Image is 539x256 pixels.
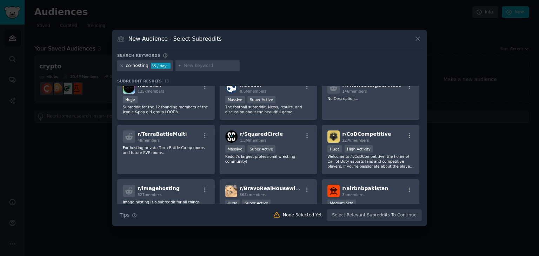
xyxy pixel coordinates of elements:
button: Tips [117,209,139,221]
span: 1.3M members [240,138,267,142]
span: 146 members [342,89,367,93]
span: 327 members [138,193,162,197]
div: High Activity [345,145,373,153]
img: airbnbpakistan [327,185,340,197]
div: Super Active [247,96,276,103]
img: BravoRealHousewives [225,185,237,197]
span: 125k members [138,89,164,93]
p: For hosting private Terra Battle Co-op rooms and future PVP rooms. [123,145,209,155]
span: r/ airbnbpakistan [342,186,388,191]
p: No Description... [327,96,414,101]
div: Huge [327,145,342,153]
span: r/ imagehosting [138,186,180,191]
p: Subreddit for the 12 founding members of the iconic K-pop girl group LOOΠΔ. [123,105,209,114]
img: SquaredCircle [225,130,238,143]
div: Massive [225,145,245,153]
h3: Search keywords [117,53,160,58]
div: 35 / day [151,63,171,69]
div: Super Active [247,145,276,153]
span: Subreddit Results [117,79,162,83]
span: 13 [164,79,169,83]
span: 48 members [138,138,160,142]
input: New Keyword [184,63,237,69]
span: r/ TerraBattleMulti [138,131,187,137]
span: 227k members [342,138,369,142]
span: 868k members [240,193,266,197]
div: Super Active [242,200,271,207]
div: Massive [225,96,245,103]
p: Reddit's largest professional wrestling community! [225,154,312,164]
span: Tips [120,211,129,219]
span: r/ BravoRealHousewives [240,186,305,191]
p: The football subreddit. News, results, and discussion about the beautiful game. [225,105,312,114]
span: r/ SquaredCircle [240,131,283,137]
h3: New Audience - Select Subreddits [128,35,222,42]
div: co-hosting [126,63,148,69]
img: soccer [225,81,238,94]
img: CoDCompetitive [327,130,340,143]
p: Image hosting is a subreddit for all things image hosts! [123,200,209,209]
img: LOONA [123,81,135,94]
p: Welcome to /r/CoDCompetitive, the home of Call of Duty esports fans and competitive players. If y... [327,154,414,169]
div: None Selected Yet [283,212,322,218]
span: 8.6M members [240,89,267,93]
div: Huge [225,200,240,207]
div: Huge [123,96,138,103]
div: Medium Size [327,200,356,207]
span: r/ CoDCompetitive [342,131,391,137]
span: 3k members [342,193,364,197]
